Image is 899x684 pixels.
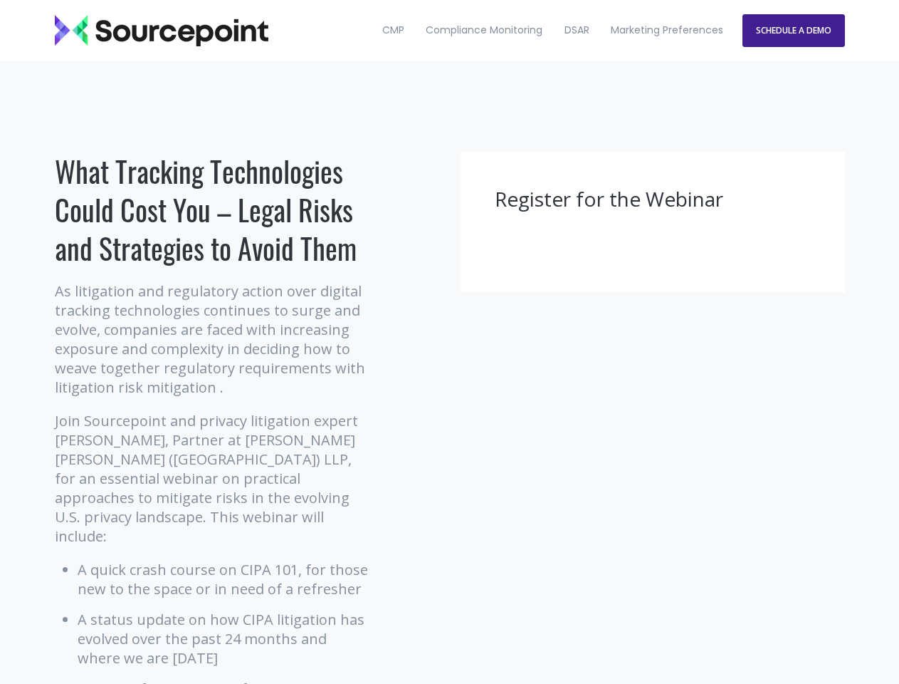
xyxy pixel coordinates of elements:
[55,15,268,46] img: Sourcepoint_logo_black_transparent (2)-2
[55,281,372,397] p: As litigation and regulatory action over digital tracking technologies continues to surge and evo...
[55,152,372,267] h1: What Tracking Technologies Could Cost You – Legal Risks and Strategies to Avoid Them
[78,610,372,668] li: A status update on how CIPA litigation has evolved over the past 24 months and where we are [DATE]
[742,14,845,47] a: SCHEDULE A DEMO
[55,411,372,546] p: Join Sourcepoint and privacy litigation expert [PERSON_NAME], Partner at [PERSON_NAME] [PERSON_NA...
[495,186,811,213] h3: Register for the Webinar
[78,560,372,598] li: A quick crash course on CIPA 101, for those new to the space or in need of a refresher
